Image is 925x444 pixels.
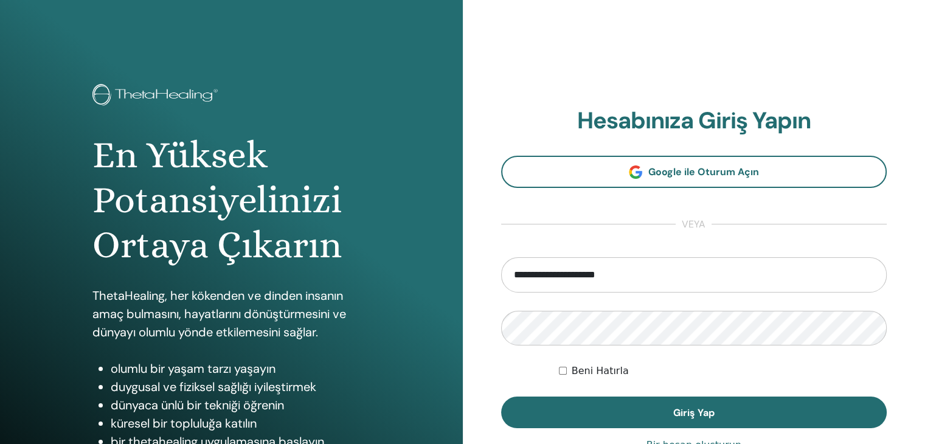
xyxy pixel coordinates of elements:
div: Beni süresiz olarak veya manuel olarak çıkış yapana kadar kimlik doğrulamalı tut [559,364,887,378]
font: küresel bir topluluğa katılın [111,415,257,431]
font: Giriş Yap [673,406,715,419]
font: veya [682,218,705,231]
font: Google ile Oturum Açın [648,165,759,178]
a: Google ile Oturum Açın [501,156,887,188]
button: Giriş Yap [501,397,887,428]
font: dünyaca ünlü bir tekniği öğrenin [111,397,284,413]
font: duygusal ve fiziksel sağlığı iyileştirmek [111,379,316,395]
font: Beni Hatırla [572,365,629,376]
font: Hesabınıza Giriş Yapın [577,105,811,136]
font: En Yüksek Potansiyelinizi Ortaya Çıkarın [92,133,342,267]
font: ThetaHealing, her kökenden ve dinden insanın amaç bulmasını, hayatlarını dönüştürmesini ve dünyay... [92,288,346,340]
font: olumlu bir yaşam tarzı yaşayın [111,361,275,376]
